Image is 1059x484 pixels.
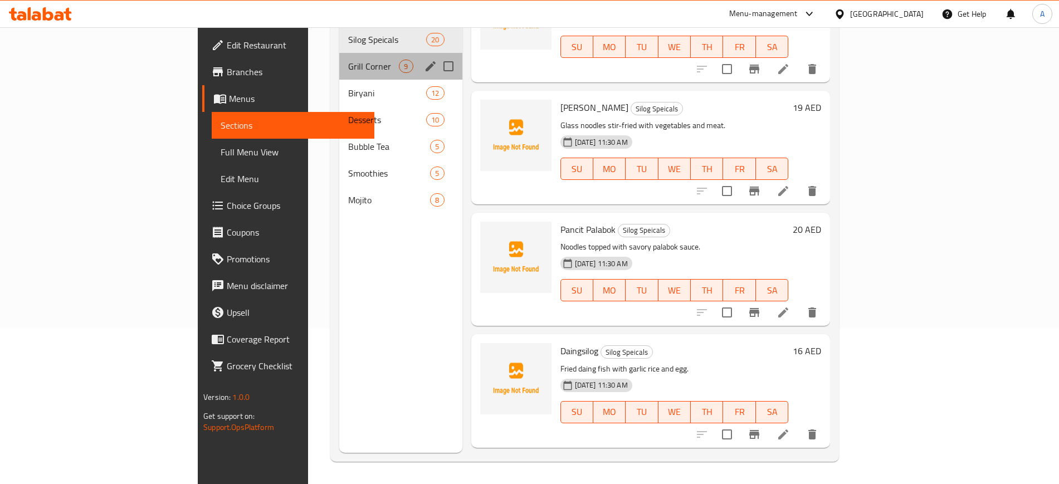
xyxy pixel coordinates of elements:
[430,193,444,207] div: items
[565,282,589,299] span: SU
[560,158,593,180] button: SU
[339,80,462,106] div: Biryani12
[728,282,751,299] span: FR
[426,86,444,100] div: items
[663,282,686,299] span: WE
[227,279,365,292] span: Menu disclaimer
[756,401,788,423] button: SA
[728,39,751,55] span: FR
[221,145,365,159] span: Full Menu View
[630,282,653,299] span: TU
[202,353,374,379] a: Grocery Checklist
[212,112,374,139] a: Sections
[202,219,374,246] a: Coupons
[560,279,593,301] button: SU
[339,160,462,187] div: Smoothies5
[430,167,444,180] div: items
[431,141,443,152] span: 5
[227,359,365,373] span: Grocery Checklist
[631,102,682,115] span: Silog Speicals
[227,199,365,212] span: Choice Groups
[658,279,691,301] button: WE
[480,100,552,171] img: Sotanghon Guisado
[339,106,462,133] div: Desserts10
[850,8,924,20] div: [GEOGRAPHIC_DATA]
[618,224,670,237] div: Silog Speicals
[626,36,658,58] button: TU
[227,38,365,52] span: Edit Restaurant
[691,279,723,301] button: TH
[348,113,426,126] span: Desserts
[760,39,784,55] span: SA
[202,326,374,353] a: Coverage Report
[560,221,616,238] span: Pancit Palabok
[630,161,653,177] span: TU
[760,282,784,299] span: SA
[741,56,768,82] button: Branch-specific-item
[793,343,821,359] h6: 16 AED
[593,401,626,423] button: MO
[427,88,443,99] span: 12
[202,58,374,85] a: Branches
[741,178,768,204] button: Branch-specific-item
[695,404,719,420] span: TH
[593,36,626,58] button: MO
[777,184,790,198] a: Edit menu item
[202,299,374,326] a: Upsell
[348,60,399,73] div: Grill Corner
[799,178,826,204] button: delete
[348,167,430,180] span: Smoothies
[426,33,444,46] div: items
[630,404,653,420] span: TU
[598,282,621,299] span: MO
[598,39,621,55] span: MO
[202,32,374,58] a: Edit Restaurant
[691,36,723,58] button: TH
[1040,8,1045,20] span: A
[430,140,444,153] div: items
[202,272,374,299] a: Menu disclaimer
[601,346,652,359] span: Silog Speicals
[728,404,751,420] span: FR
[348,193,430,207] span: Mojito
[799,421,826,448] button: delete
[658,401,691,423] button: WE
[658,158,691,180] button: WE
[663,161,686,177] span: WE
[715,179,739,203] span: Select to update
[715,301,739,324] span: Select to update
[227,333,365,346] span: Coverage Report
[202,85,374,112] a: Menus
[227,226,365,239] span: Coupons
[560,240,789,254] p: Noodles topped with savory palabok sauce.
[631,102,683,115] div: Silog Speicals
[348,86,426,100] span: Biryani
[560,36,593,58] button: SU
[777,428,790,441] a: Edit menu item
[348,140,430,153] span: Bubble Tea
[618,224,670,237] span: Silog Speicals
[793,222,821,237] h6: 20 AED
[756,36,788,58] button: SA
[427,115,443,125] span: 10
[777,62,790,76] a: Edit menu item
[741,421,768,448] button: Branch-specific-item
[202,246,374,272] a: Promotions
[695,282,719,299] span: TH
[560,99,628,116] span: [PERSON_NAME]
[729,7,798,21] div: Menu-management
[227,252,365,266] span: Promotions
[570,380,632,390] span: [DATE] 11:30 AM
[339,133,462,160] div: Bubble Tea5
[427,35,443,45] span: 20
[560,343,598,359] span: Daingsilog
[658,36,691,58] button: WE
[728,161,751,177] span: FR
[221,119,365,132] span: Sections
[695,39,719,55] span: TH
[741,299,768,326] button: Branch-specific-item
[431,195,443,206] span: 8
[229,92,365,105] span: Menus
